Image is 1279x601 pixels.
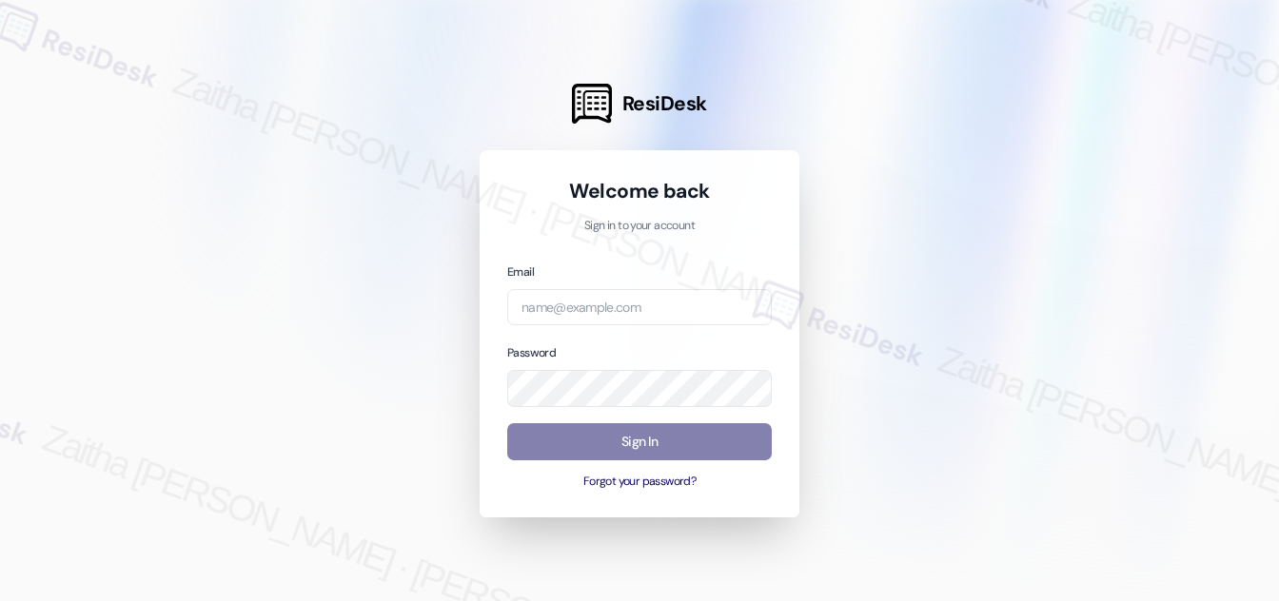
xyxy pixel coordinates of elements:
input: name@example.com [507,289,772,326]
img: ResiDesk Logo [572,84,612,124]
span: ResiDesk [622,90,707,117]
p: Sign in to your account [507,218,772,235]
h1: Welcome back [507,178,772,204]
button: Sign In [507,423,772,460]
button: Forgot your password? [507,474,772,491]
label: Password [507,345,556,360]
label: Email [507,264,534,280]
